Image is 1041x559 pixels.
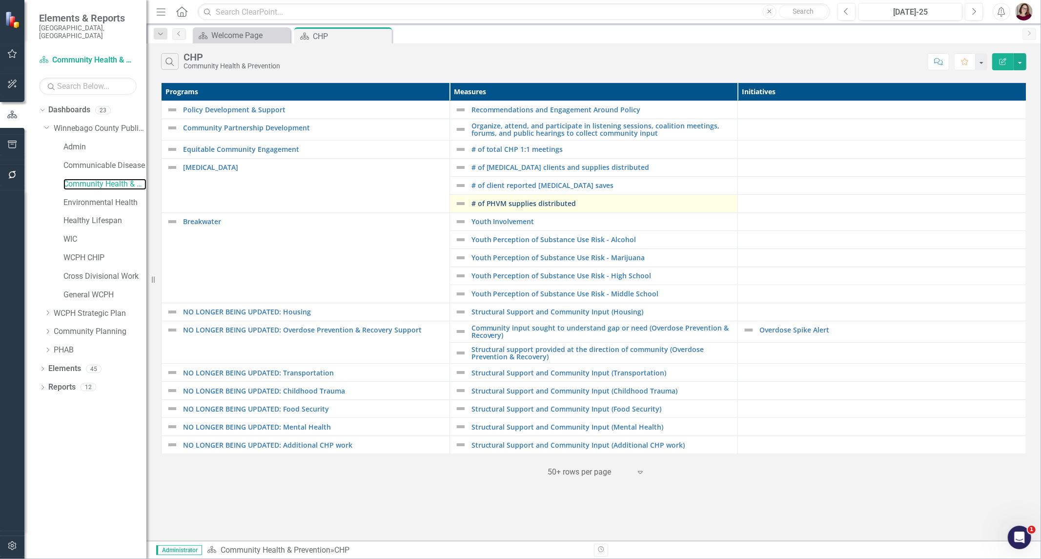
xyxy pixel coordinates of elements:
div: CHP [313,30,389,42]
td: Double-Click to Edit Right Click for Context Menu [449,248,738,267]
div: 23 [95,106,111,114]
img: Sarahjean Schluechtermann [1015,3,1033,21]
button: Search [779,5,828,19]
td: Double-Click to Edit Right Click for Context Menu [449,303,738,321]
td: Double-Click to Edit Right Click for Context Menu [449,436,738,454]
td: Double-Click to Edit Right Click for Context Menu [162,418,450,436]
div: CHP [184,52,280,62]
td: Double-Click to Edit Right Click for Context Menu [162,382,450,400]
td: Double-Click to Edit Right Click for Context Menu [449,400,738,418]
td: Double-Click to Edit Right Click for Context Menu [449,176,738,194]
td: Double-Click to Edit Right Click for Context Menu [162,364,450,382]
a: # of total CHP 1:1 meetings [471,145,733,153]
td: Double-Click to Edit Right Click for Context Menu [449,321,738,342]
td: Double-Click to Edit Right Click for Context Menu [449,158,738,176]
a: Community Health & Prevention [221,545,330,555]
img: Not Defined [455,367,467,378]
a: Community Health & Prevention [63,179,146,190]
span: 1 [1028,526,1036,534]
a: NO LONGER BEING UPDATED: Transportation [183,369,445,376]
td: Double-Click to Edit Right Click for Context Menu [449,101,738,119]
a: Communicable Disease [63,160,146,171]
input: Search Below... [39,78,137,95]
img: Not Defined [166,421,178,433]
a: NO LONGER BEING UPDATED: Food Security [183,405,445,413]
img: Not Defined [166,122,178,134]
img: Not Defined [166,216,178,228]
img: Not Defined [455,104,467,116]
td: Double-Click to Edit Right Click for Context Menu [449,418,738,436]
a: Community Partnership Development [183,124,445,131]
a: Environmental Health [63,197,146,208]
td: Double-Click to Edit Right Click for Context Menu [162,101,450,119]
a: Organize, attend, and participate in listening sessions, coalition meetings, forums, and public h... [471,122,733,137]
a: General WCPH [63,290,146,301]
img: Not Defined [455,326,467,337]
img: Not Defined [455,270,467,282]
span: Search [793,7,814,15]
a: Youth Perception of Substance Use Risk - Marijuana [471,254,733,261]
a: WCPH Strategic Plan [54,308,146,319]
img: Not Defined [743,324,755,336]
div: Community Health & Prevention [184,62,280,70]
a: # of client reported [MEDICAL_DATA] saves [471,182,733,189]
a: NO LONGER BEING UPDATED: Housing [183,308,445,315]
img: Not Defined [455,180,467,191]
td: Double-Click to Edit Right Click for Context Menu [449,119,738,141]
a: Welcome Page [195,29,288,41]
td: Double-Click to Edit Right Click for Context Menu [449,285,738,303]
img: Not Defined [455,162,467,173]
td: Double-Click to Edit Right Click for Context Menu [449,212,738,230]
img: Not Defined [455,144,467,155]
td: Double-Click to Edit Right Click for Context Menu [162,321,450,364]
a: # of [MEDICAL_DATA] clients and supplies distributed [471,164,733,171]
a: [MEDICAL_DATA] [183,164,445,171]
img: Not Defined [455,306,467,318]
td: Double-Click to Edit Right Click for Context Menu [449,267,738,285]
a: WIC [63,234,146,245]
img: Not Defined [166,439,178,451]
a: Winnebago County Public Health [54,123,146,134]
a: PHAB [54,345,146,356]
img: Not Defined [455,403,467,414]
td: Double-Click to Edit Right Click for Context Menu [162,436,450,454]
small: [GEOGRAPHIC_DATA], [GEOGRAPHIC_DATA] [39,24,137,40]
td: Double-Click to Edit Right Click for Context Menu [162,140,450,158]
a: Recommendations and Engagement Around Policy [471,106,733,113]
a: Equitable Community Engagement [183,145,445,153]
img: Not Defined [455,198,467,209]
td: Double-Click to Edit Right Click for Context Menu [449,364,738,382]
a: NO LONGER BEING UPDATED: Additional CHP work [183,441,445,449]
a: NO LONGER BEING UPDATED: Childhood Trauma [183,387,445,394]
div: 45 [86,365,102,373]
div: 12 [81,383,96,392]
button: [DATE]-25 [858,3,962,21]
a: WCPH CHIP [63,252,146,264]
a: Youth Perception of Substance Use Risk - Alcohol [471,236,733,243]
a: Elements [48,363,81,374]
a: Admin [63,142,146,153]
img: ClearPoint Strategy [5,11,22,28]
a: Community input sought to understand gap or need (Overdose Prevention & Recovery) [471,324,733,339]
a: Structural Support and Community Input (Childhood Trauma) [471,387,733,394]
img: Not Defined [166,385,178,396]
img: Not Defined [166,104,178,116]
img: Not Defined [455,124,467,135]
td: Double-Click to Edit Right Click for Context Menu [162,212,450,303]
td: Double-Click to Edit Right Click for Context Menu [738,321,1026,342]
img: Not Defined [166,162,178,173]
a: Youth Involvement [471,218,733,225]
iframe: Intercom live chat [1008,526,1031,549]
img: Not Defined [455,234,467,246]
a: Structural Support and Community Input (Mental Health) [471,423,733,431]
a: Community Health & Prevention [39,55,137,66]
span: Administrator [156,545,202,555]
div: Welcome Page [211,29,288,41]
img: Not Defined [455,385,467,396]
td: Double-Click to Edit Right Click for Context Menu [162,303,450,321]
img: Not Defined [166,306,178,318]
div: » [207,545,587,556]
div: [DATE]-25 [862,6,959,18]
td: Double-Click to Edit Right Click for Context Menu [449,194,738,212]
a: Cross Divisional Work [63,271,146,282]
